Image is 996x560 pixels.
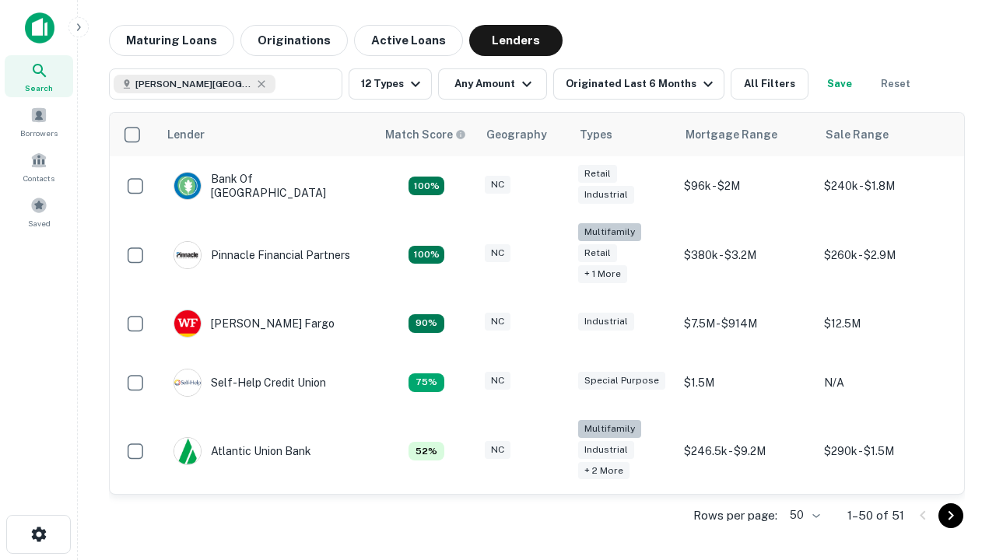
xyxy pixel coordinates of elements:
[240,25,348,56] button: Originations
[167,125,205,144] div: Lender
[578,244,617,262] div: Retail
[578,372,665,390] div: Special Purpose
[409,177,444,195] div: Matching Properties: 14, hasApolloMatch: undefined
[816,412,956,491] td: $290k - $1.5M
[158,113,376,156] th: Lender
[485,441,510,459] div: NC
[174,438,201,464] img: picture
[174,310,201,337] img: picture
[174,369,326,397] div: Self-help Credit Union
[676,412,816,491] td: $246.5k - $9.2M
[731,68,808,100] button: All Filters
[409,246,444,264] div: Matching Properties: 24, hasApolloMatch: undefined
[676,113,816,156] th: Mortgage Range
[676,294,816,353] td: $7.5M - $914M
[578,313,634,331] div: Industrial
[349,68,432,100] button: 12 Types
[438,68,547,100] button: Any Amount
[485,313,510,331] div: NC
[109,25,234,56] button: Maturing Loans
[477,113,570,156] th: Geography
[693,506,777,525] p: Rows per page:
[485,244,510,262] div: NC
[354,25,463,56] button: Active Loans
[174,172,360,200] div: Bank Of [GEOGRAPHIC_DATA]
[676,156,816,215] td: $96k - $2M
[469,25,563,56] button: Lenders
[784,504,822,527] div: 50
[816,156,956,215] td: $240k - $1.8M
[5,55,73,97] a: Search
[376,113,477,156] th: Capitalize uses an advanced AI algorithm to match your search with the best lender. The match sco...
[25,12,54,44] img: capitalize-icon.png
[578,441,634,459] div: Industrial
[676,353,816,412] td: $1.5M
[174,310,335,338] div: [PERSON_NAME] Fargo
[816,353,956,412] td: N/A
[553,68,724,100] button: Originated Last 6 Months
[676,215,816,294] td: $380k - $3.2M
[5,145,73,187] a: Contacts
[578,420,641,438] div: Multifamily
[485,176,510,194] div: NC
[578,186,634,204] div: Industrial
[938,503,963,528] button: Go to next page
[28,217,51,229] span: Saved
[570,113,676,156] th: Types
[485,372,510,390] div: NC
[5,191,73,233] a: Saved
[409,373,444,392] div: Matching Properties: 10, hasApolloMatch: undefined
[174,242,201,268] img: picture
[578,165,617,183] div: Retail
[20,127,58,139] span: Borrowers
[409,442,444,460] div: Matching Properties: 7, hasApolloMatch: undefined
[826,125,889,144] div: Sale Range
[816,113,956,156] th: Sale Range
[816,294,956,353] td: $12.5M
[174,173,201,199] img: picture
[486,125,547,144] div: Geography
[566,75,717,93] div: Originated Last 6 Months
[815,68,864,100] button: Save your search to get updates of matches that match your search criteria.
[578,462,630,480] div: + 2 more
[580,125,612,144] div: Types
[174,369,201,396] img: picture
[385,126,466,143] div: Capitalize uses an advanced AI algorithm to match your search with the best lender. The match sco...
[409,314,444,333] div: Matching Properties: 12, hasApolloMatch: undefined
[5,100,73,142] a: Borrowers
[918,436,996,510] iframe: Chat Widget
[385,126,463,143] h6: Match Score
[174,437,311,465] div: Atlantic Union Bank
[871,68,921,100] button: Reset
[686,125,777,144] div: Mortgage Range
[174,241,350,269] div: Pinnacle Financial Partners
[135,77,252,91] span: [PERSON_NAME][GEOGRAPHIC_DATA], [GEOGRAPHIC_DATA]
[23,172,54,184] span: Contacts
[25,82,53,94] span: Search
[847,506,904,525] p: 1–50 of 51
[578,223,641,241] div: Multifamily
[578,265,627,283] div: + 1 more
[816,215,956,294] td: $260k - $2.9M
